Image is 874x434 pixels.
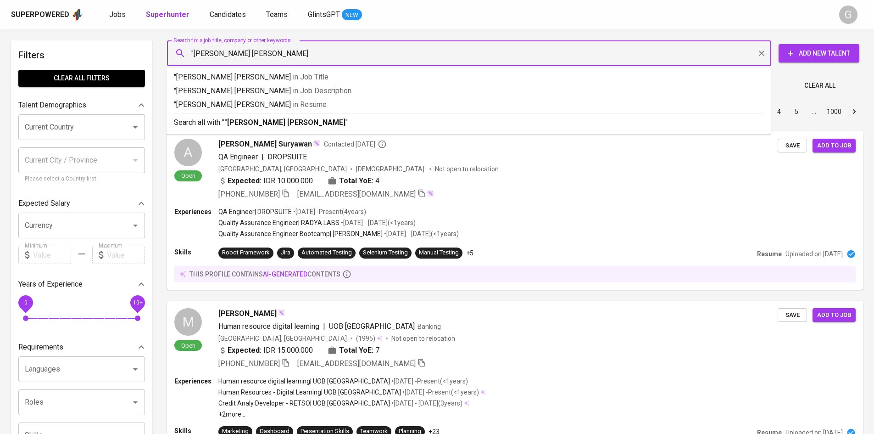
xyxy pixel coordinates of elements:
[778,139,807,153] button: Save
[174,117,763,128] p: Search all with " "
[218,207,292,216] p: QA Engineer | DROPSUITE
[813,308,856,322] button: Add to job
[292,207,366,216] p: • [DATE] - Present ( 4 years )
[324,140,387,149] span: Contacted [DATE]
[340,218,416,227] p: • [DATE] - [DATE] ( <1 years )
[263,271,307,278] span: AI-generated
[339,175,373,186] b: Total YoE:
[329,322,415,331] span: UOB [GEOGRAPHIC_DATA]
[218,377,390,386] p: Human resource digital learning | UOB [GEOGRAPHIC_DATA]
[419,248,459,257] div: Manual Testing
[218,218,340,227] p: Quality Assurance Engineer | RADYA LABS
[757,249,782,259] p: Resume
[313,140,320,147] img: magic_wand.svg
[418,323,441,330] span: Banking
[174,72,763,83] p: "[PERSON_NAME] [PERSON_NAME]
[33,246,71,264] input: Value
[146,10,189,19] b: Superhunter
[109,9,128,21] a: Jobs
[174,377,218,386] p: Experiences
[18,48,145,62] h6: Filters
[817,310,851,321] span: Add to job
[293,73,328,81] span: in Job Title
[817,141,851,151] span: Add to job
[401,388,479,397] p: • [DATE] - Present ( <1 years )
[71,8,84,22] img: app logo
[782,310,802,321] span: Save
[281,248,290,257] div: Jira
[839,6,857,24] div: G
[435,164,499,174] p: Not open to relocation
[278,309,285,316] img: magic_wand.svg
[813,139,856,153] button: Add to job
[218,152,258,161] span: QA Engineer
[266,10,288,19] span: Teams
[293,86,351,95] span: in Job Description
[18,198,70,209] p: Expected Salary
[356,164,426,174] span: [DEMOGRAPHIC_DATA]
[267,152,307,161] span: DROPSUITE
[218,139,312,150] span: [PERSON_NAME] Suryawan
[18,100,86,111] p: Talent Demographics
[297,359,416,368] span: [EMAIL_ADDRESS][DOMAIN_NAME]
[218,410,486,419] p: +2 more ...
[779,44,859,62] button: Add New Talent
[18,338,145,356] div: Requirements
[109,10,126,19] span: Jobs
[210,9,248,21] a: Candidates
[210,10,246,19] span: Candidates
[293,100,327,109] span: in Resume
[218,229,383,238] p: Quality Assurance Engineer Bootcamp | [PERSON_NAME]
[789,104,804,119] button: Go to page 5
[133,299,142,306] span: 10+
[466,248,473,258] p: +5
[427,190,434,197] img: magic_wand.svg
[375,345,379,356] span: 7
[342,11,362,20] span: NEW
[390,399,462,408] p: • [DATE] - [DATE] ( 3 years )
[266,9,289,21] a: Teams
[18,275,145,293] div: Years of Experience
[375,175,379,186] span: 4
[218,322,319,331] span: Human resource digital learning
[218,345,313,356] div: IDR 15.000.000
[218,388,401,397] p: Human Resources - Digital Learning | UOB [GEOGRAPHIC_DATA]
[25,175,139,184] p: Please select a Country first
[782,141,802,151] span: Save
[107,246,145,264] input: Value
[174,99,763,110] p: "[PERSON_NAME] [PERSON_NAME]
[218,334,347,343] div: [GEOGRAPHIC_DATA], [GEOGRAPHIC_DATA]
[785,249,843,259] p: Uploaded on [DATE]
[189,270,340,279] p: this profile contains contents
[129,219,142,232] button: Open
[390,377,468,386] p: • [DATE] - Present ( <1 years )
[772,104,786,119] button: Go to page 4
[391,334,455,343] p: Not open to relocation
[218,399,390,408] p: Credit Analy Developer - RETSO | UOB [GEOGRAPHIC_DATA]
[356,334,382,343] div: (1995)
[308,10,340,19] span: GlintsGPT
[178,342,199,349] span: Open
[339,345,373,356] b: Total YoE:
[26,73,138,84] span: Clear All filters
[323,321,325,332] span: |
[847,104,862,119] button: Go to next page
[363,248,408,257] div: Selenium Testing
[18,194,145,213] div: Expected Salary
[804,80,835,91] span: Clear All
[228,345,262,356] b: Expected:
[18,342,63,353] p: Requirements
[224,118,345,127] b: "[PERSON_NAME] [PERSON_NAME]
[701,104,863,119] nav: pagination navigation
[18,279,83,290] p: Years of Experience
[378,140,387,149] svg: By Batam recruiter
[786,48,852,59] span: Add New Talent
[807,107,821,116] div: …
[11,10,69,20] div: Superpowered
[218,308,277,319] span: [PERSON_NAME]
[178,172,199,180] span: Open
[18,70,145,87] button: Clear All filters
[801,77,839,94] button: Clear All
[222,248,270,257] div: Robot Framework
[174,207,218,216] p: Experiences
